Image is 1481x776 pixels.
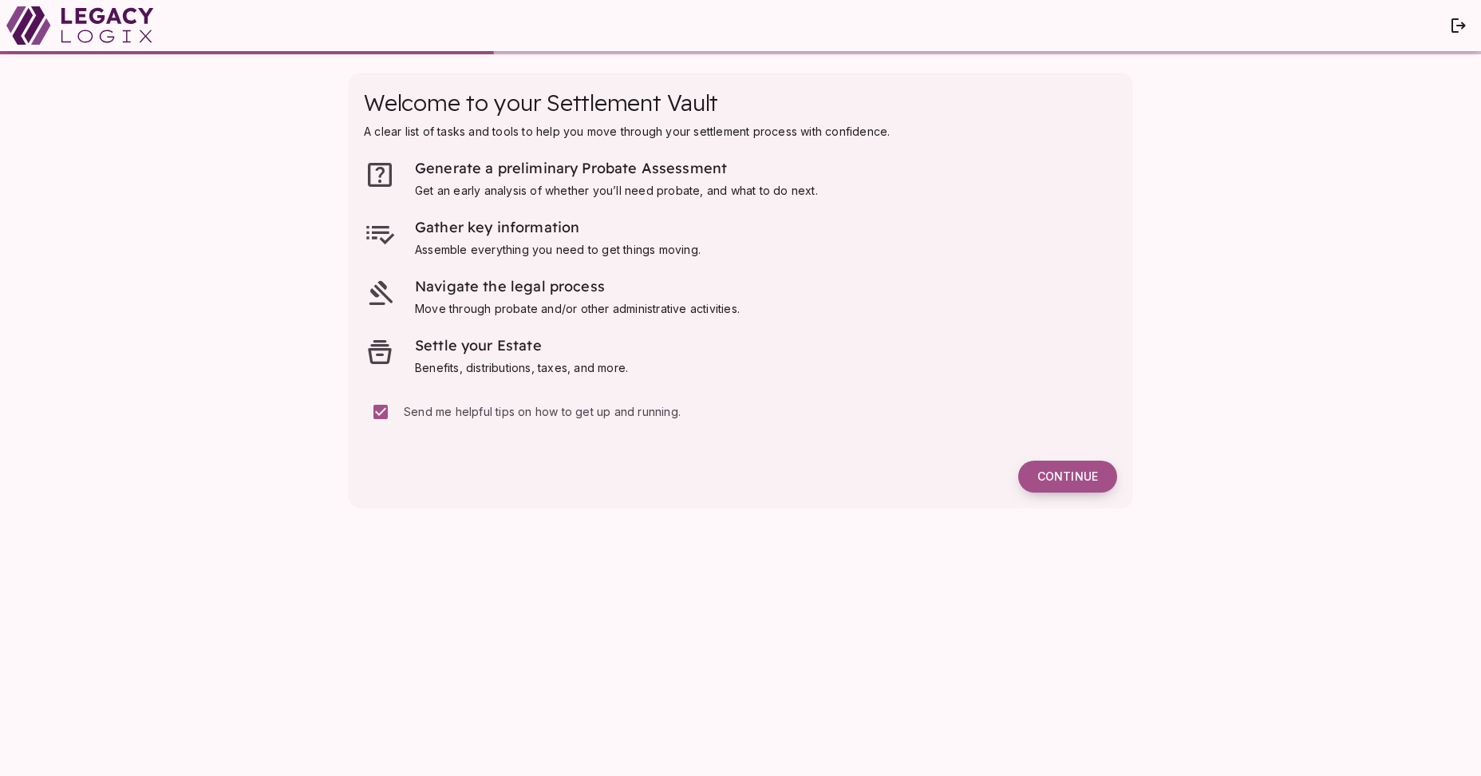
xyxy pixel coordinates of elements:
[364,89,718,117] span: Welcome to your Settlement Vault
[1037,469,1098,484] span: Continue
[415,218,579,236] span: Gather key information
[364,125,890,138] span: A clear list of tasks and tools to help you move through your settlement process with confidence.
[404,405,681,418] span: Send me helpful tips on how to get up and running.
[415,336,542,354] span: Settle your Estate
[415,243,701,256] span: Assemble everything you need to get things moving.
[415,277,605,295] span: Navigate the legal process
[415,361,628,374] span: Benefits, distributions, taxes, and more.
[415,159,727,177] span: Generate a preliminary Probate Assessment
[415,302,740,315] span: Move through probate and/or other administrative activities.
[1018,461,1117,493] button: Continue
[415,184,818,197] span: Get an early analysis of whether you’ll need probate, and what to do next.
